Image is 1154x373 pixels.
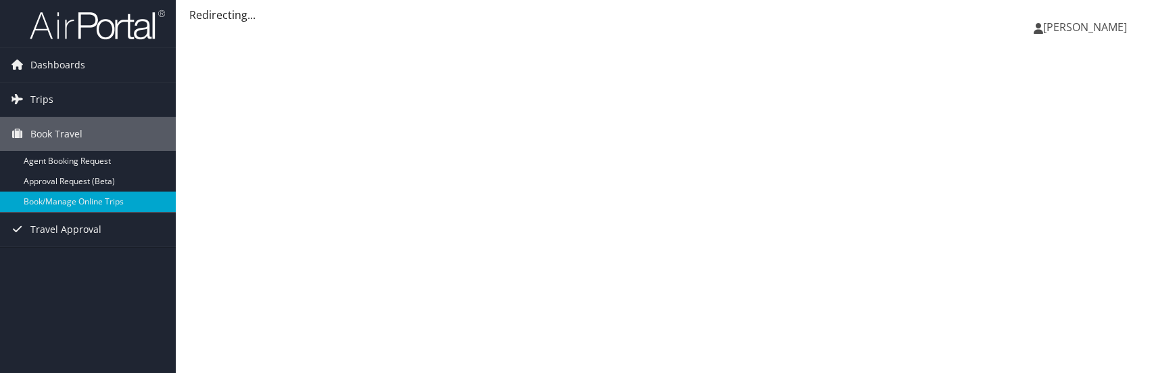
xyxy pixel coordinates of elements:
span: Dashboards [30,48,85,82]
img: airportal-logo.png [30,9,165,41]
span: Travel Approval [30,213,101,246]
div: Redirecting... [189,7,1140,23]
span: Trips [30,83,53,116]
span: [PERSON_NAME] [1043,20,1127,35]
span: Book Travel [30,117,82,151]
a: [PERSON_NAME] [1034,7,1140,47]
